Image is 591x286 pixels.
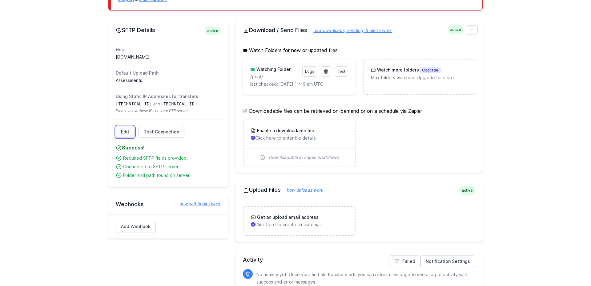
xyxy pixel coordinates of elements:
span: active [205,27,221,35]
dd: Assessments [116,77,221,84]
div: Connected to SFTP server. [123,164,221,170]
span: Downloadable in Zapier workflows [269,154,339,161]
div: Folder and path found on server. [123,172,221,178]
iframe: Drift Widget Chat Controller [560,255,584,279]
h2: Activity [243,255,475,264]
h3: Get an upload email address [256,214,319,220]
span: Upgrade [419,67,441,73]
span: active [459,186,475,195]
i: (root) [252,74,263,79]
h5: Watch Folders for new or updated files [243,47,475,54]
p: last checked: [DATE] 11:49 am UTC [250,81,348,87]
h3: Enable a downloadable file [256,128,314,134]
a: Test Connection [139,126,184,138]
a: Notification Settings [420,255,475,267]
span: active [448,25,464,34]
p: Max folders watched. Upgrade for more. [371,75,467,81]
span: Test Connection [144,129,179,135]
span: and [153,102,160,106]
h3: Watch more folders [376,67,441,73]
h3: Watching Folder: [255,66,292,72]
a: Enable a downloadable file Click here to enter file details Downloadable in Zapier workflows [243,120,355,166]
p: Click here to enter file details [251,135,347,141]
a: Failed [389,255,420,267]
a: Watch more foldersUpgrade Max folders watched. Upgrade for more. [364,59,475,88]
span: Test [338,69,345,74]
p: / [250,74,298,80]
span: Please allow these IPs on your FTP server [116,108,221,113]
h2: Download / Send Files [243,27,475,34]
a: Test [335,66,348,77]
dd: [DOMAIN_NAME] [116,54,221,60]
dt: Host [116,47,221,53]
a: how uploads work [281,187,324,193]
dt: Using Static IP Addresses for transfers [116,93,221,100]
a: Add Webhook [116,221,156,232]
h4: Success! [116,144,221,151]
code: [TECHNICAL_ID] [161,102,197,107]
h2: SFTP Details [116,27,221,34]
a: Get an upload email address Click here to create a new email [243,207,355,235]
h5: Downloadable files can be retrieved on-demand or on a schedule via Zapier [243,107,475,115]
h2: Upload Files [243,186,475,194]
div: Required SFTP fields provided. [123,155,221,161]
a: Edit [116,126,135,138]
p: Click here to create a new email [251,222,347,228]
h2: Webhooks [116,201,221,208]
a: Logs [302,66,317,77]
code: [TECHNICAL_ID] [116,102,152,107]
a: how downloads, sending, & alerts work [307,28,392,33]
dt: Default Upload Path [116,70,221,76]
a: how webhooks work [173,201,221,207]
